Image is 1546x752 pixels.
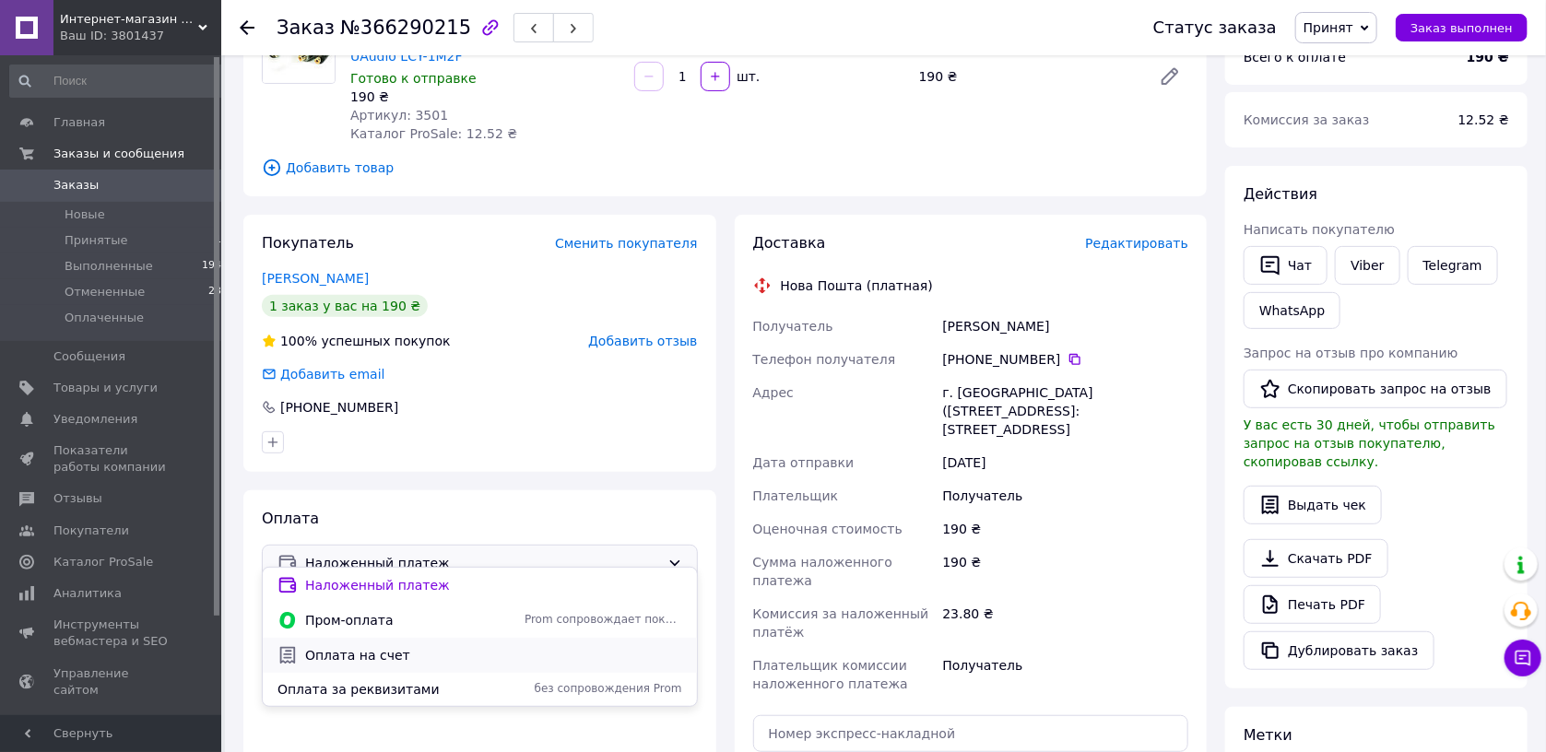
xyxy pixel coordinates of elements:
[1408,246,1498,285] a: Telegram
[65,232,128,249] span: Принятые
[53,554,153,570] span: Каталог ProSale
[1151,58,1188,95] a: Редактировать
[1085,236,1188,251] span: Редактировать
[938,446,1192,479] div: [DATE]
[262,158,1188,178] span: Добавить товар
[202,258,228,275] span: 1946
[753,234,826,252] span: Доставка
[280,334,317,348] span: 100%
[350,108,448,123] span: Артикул: 3501
[938,597,1192,649] div: 23.80 ₴
[278,398,400,417] div: [PHONE_NUMBER]
[1244,292,1340,329] a: WhatsApp
[53,380,158,396] span: Товары и услуги
[938,649,1192,700] div: Получатель
[53,411,137,428] span: Уведомления
[9,65,230,98] input: Поиск
[53,114,105,131] span: Главная
[555,236,697,251] span: Сменить покупателя
[938,310,1192,343] div: [PERSON_NAME]
[1244,417,1495,469] span: У вас есть 30 дней, чтобы отправить запрос на отзыв покупателю, скопировав ссылку.
[53,617,171,650] span: Инструменты вебмастера и SEO
[53,146,184,162] span: Заказы и сообщения
[938,479,1192,512] div: Получатель
[65,284,145,300] span: Отмененные
[65,310,144,326] span: Оплаченные
[53,713,171,746] span: Кошелек компании
[53,177,99,194] span: Заказы
[53,490,102,507] span: Отзывы
[60,11,198,28] span: Интернет-магазин "Кар Аксес"
[53,523,129,539] span: Покупатели
[262,295,428,317] div: 1 заказ у вас на 190 ₴
[260,365,387,383] div: Добавить email
[262,510,319,527] span: Оплата
[776,276,938,295] div: Нова Пошта (платная)
[1244,246,1328,285] button: Чат
[1396,14,1528,41] button: Заказ выполнен
[938,376,1192,446] div: г. [GEOGRAPHIC_DATA] ([STREET_ADDRESS]: [STREET_ADDRESS]
[350,12,597,64] a: Межблочный RCA-Y кабель разветвитель бескислородная медь UAudio LCY-1M2F
[1244,222,1395,237] span: Написать покупателю
[208,284,228,300] span: 237
[525,612,682,628] span: Prom сопровождает покупку
[1410,21,1513,35] span: Заказ выполнен
[753,319,833,334] span: Получатель
[1244,539,1388,578] a: Скачать PDF
[65,258,153,275] span: Выполненные
[305,576,682,594] span: Наложенный платеж
[53,442,171,476] span: Показатели работы компании
[1244,631,1434,670] button: Дублировать заказ
[1244,112,1370,127] span: Комиссия за заказ
[350,126,517,141] span: Каталог ProSale: 12.52 ₴
[1153,18,1277,37] div: Статус заказа
[277,680,517,699] span: Оплата за реквизитами
[1467,50,1509,65] b: 190 ₴
[53,348,125,365] span: Сообщения
[240,18,254,37] div: Вернуться назад
[60,28,221,44] div: Ваш ID: 3801437
[305,611,517,629] span: Пром-оплата
[305,553,660,573] span: Наложенный платеж
[262,332,451,350] div: успешных покупок
[1244,50,1346,65] span: Всего к оплате
[938,546,1192,597] div: 190 ₴
[753,352,896,367] span: Телефон получателя
[277,17,335,39] span: Заказ
[1244,185,1317,203] span: Действия
[1304,20,1353,35] span: Принят
[753,658,908,691] span: Плательщик комиссии наложенного платежа
[53,585,122,602] span: Аналитика
[753,522,903,536] span: Оценочная стоимость
[732,67,761,86] div: шт.
[753,385,794,400] span: Адрес
[305,646,682,664] span: Оплата на счет
[1244,346,1458,360] span: Запрос на отзыв про компанию
[753,555,892,588] span: Сумма наложенного платежа
[753,606,929,640] span: Комиссия за наложенный платёж
[350,88,620,106] div: 190 ₴
[262,271,369,286] a: [PERSON_NAME]
[753,455,855,470] span: Дата отправки
[53,665,171,699] span: Управление сайтом
[1244,585,1381,624] a: Печать PDF
[262,234,354,252] span: Покупатель
[1505,640,1541,676] button: Чат с покупателем
[1458,112,1509,127] span: 12.52 ₴
[942,350,1188,369] div: [PHONE_NUMBER]
[525,681,682,697] span: без сопровождения Prom
[938,512,1192,546] div: 190 ₴
[753,488,839,503] span: Плательщик
[912,64,1144,89] div: 190 ₴
[1244,726,1292,744] span: Метки
[1335,246,1399,285] a: Viber
[588,334,697,348] span: Добавить отзыв
[340,17,471,39] span: №366290215
[1244,486,1382,524] button: Выдать чек
[65,206,105,223] span: Новые
[278,365,387,383] div: Добавить email
[753,715,1189,752] input: Номер экспресс-накладной
[350,71,477,86] span: Готово к отправке
[1244,370,1507,408] button: Скопировать запрос на отзыв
